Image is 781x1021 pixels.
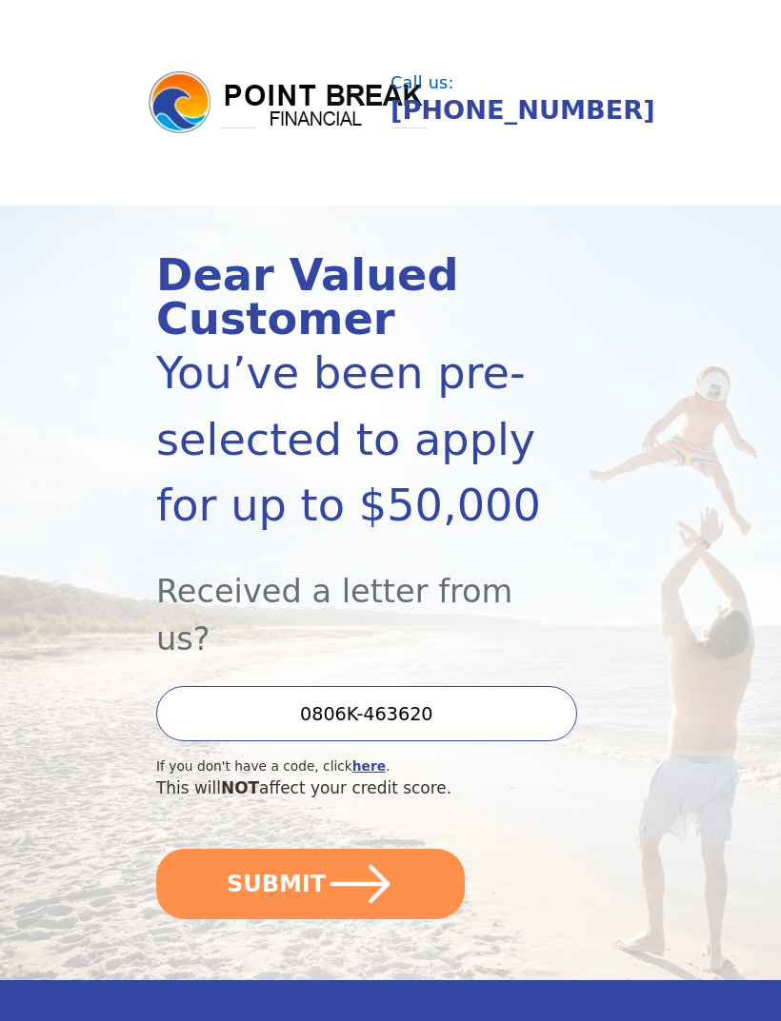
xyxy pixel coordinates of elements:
div: Call us: [390,75,651,92]
a: here [352,758,386,774]
img: logo.png [146,69,431,137]
div: This will affect your credit score. [156,776,554,800]
a: [PHONE_NUMBER] [390,95,655,125]
span: NOT [221,778,259,797]
div: If you don't have a code, click . [156,756,554,776]
button: SUBMIT [156,849,465,919]
input: Enter your Offer Code: [156,686,577,741]
div: Received a letter from us? [156,539,554,663]
div: Dear Valued Customer [156,253,554,341]
div: You’ve been pre-selected to apply for up to $50,000 [156,341,554,539]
